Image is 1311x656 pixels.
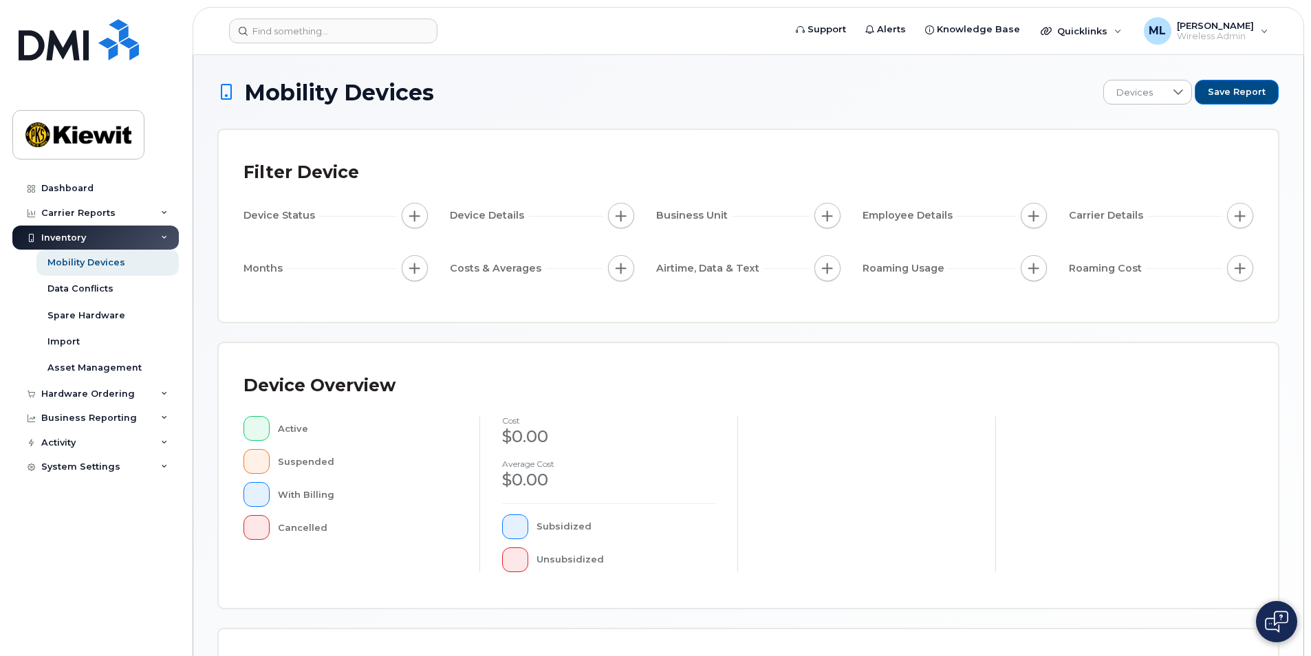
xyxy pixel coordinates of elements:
[502,416,715,425] h4: cost
[278,416,458,441] div: Active
[863,208,957,223] span: Employee Details
[1069,261,1146,276] span: Roaming Cost
[278,449,458,474] div: Suspended
[656,208,732,223] span: Business Unit
[537,547,716,572] div: Unsubsidized
[1265,611,1288,633] img: Open chat
[502,425,715,448] div: $0.00
[1104,80,1165,105] span: Devices
[863,261,949,276] span: Roaming Usage
[278,482,458,507] div: With Billing
[1195,80,1279,105] button: Save Report
[450,208,528,223] span: Device Details
[1208,86,1266,98] span: Save Report
[1069,208,1147,223] span: Carrier Details
[243,155,359,190] div: Filter Device
[243,208,319,223] span: Device Status
[502,468,715,492] div: $0.00
[243,368,396,404] div: Device Overview
[450,261,545,276] span: Costs & Averages
[243,261,287,276] span: Months
[278,515,458,540] div: Cancelled
[502,459,715,468] h4: Average cost
[656,261,763,276] span: Airtime, Data & Text
[537,514,716,539] div: Subsidized
[244,80,434,105] span: Mobility Devices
